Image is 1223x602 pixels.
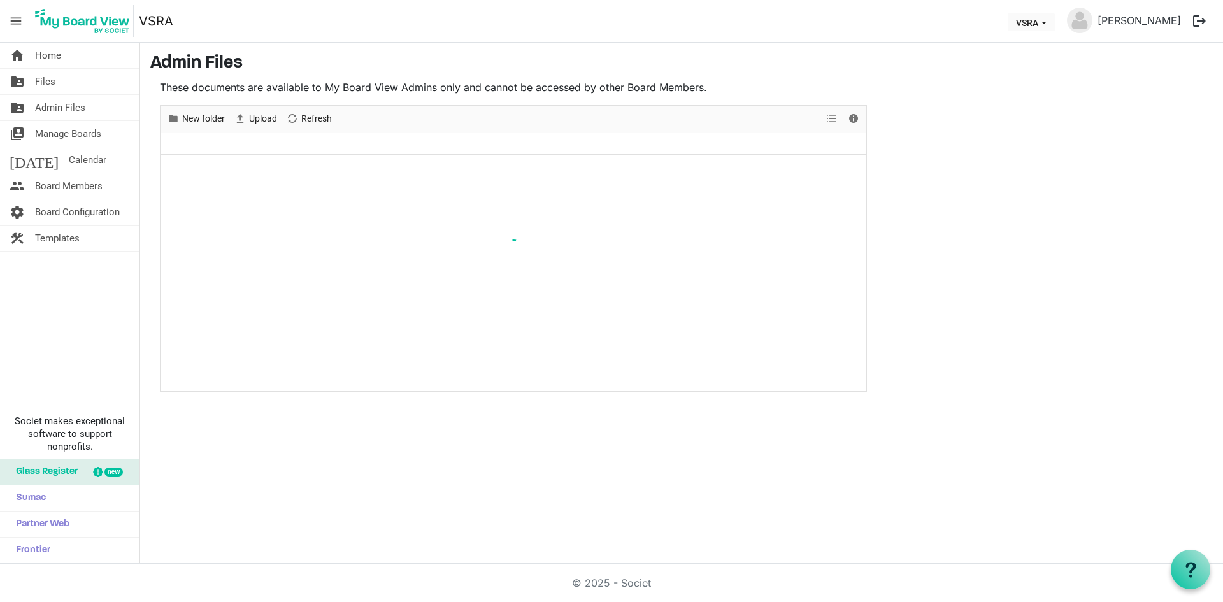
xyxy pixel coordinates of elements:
[35,173,103,199] span: Board Members
[10,95,25,120] span: folder_shared
[35,121,101,147] span: Manage Boards
[10,538,50,563] span: Frontier
[572,577,651,589] a: © 2025 - Societ
[1067,8,1092,33] img: no-profile-picture.svg
[4,9,28,33] span: menu
[1092,8,1186,33] a: [PERSON_NAME]
[35,43,61,68] span: Home
[1008,13,1055,31] button: VSRA dropdownbutton
[10,199,25,225] span: settings
[10,121,25,147] span: switch_account
[35,199,120,225] span: Board Configuration
[31,5,139,37] a: My Board View Logo
[10,69,25,94] span: folder_shared
[35,95,85,120] span: Admin Files
[10,43,25,68] span: home
[31,5,134,37] img: My Board View Logo
[104,468,123,477] div: new
[6,415,134,453] span: Societ makes exceptional software to support nonprofits.
[10,226,25,251] span: construction
[35,69,55,94] span: Files
[69,147,106,173] span: Calendar
[150,53,1213,75] h3: Admin Files
[10,173,25,199] span: people
[10,147,59,173] span: [DATE]
[160,80,867,95] p: These documents are available to My Board View Admins only and cannot be accessed by other Board ...
[10,485,46,511] span: Sumac
[10,512,69,537] span: Partner Web
[10,459,78,485] span: Glass Register
[139,8,173,34] a: VSRA
[1186,8,1213,34] button: logout
[35,226,80,251] span: Templates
